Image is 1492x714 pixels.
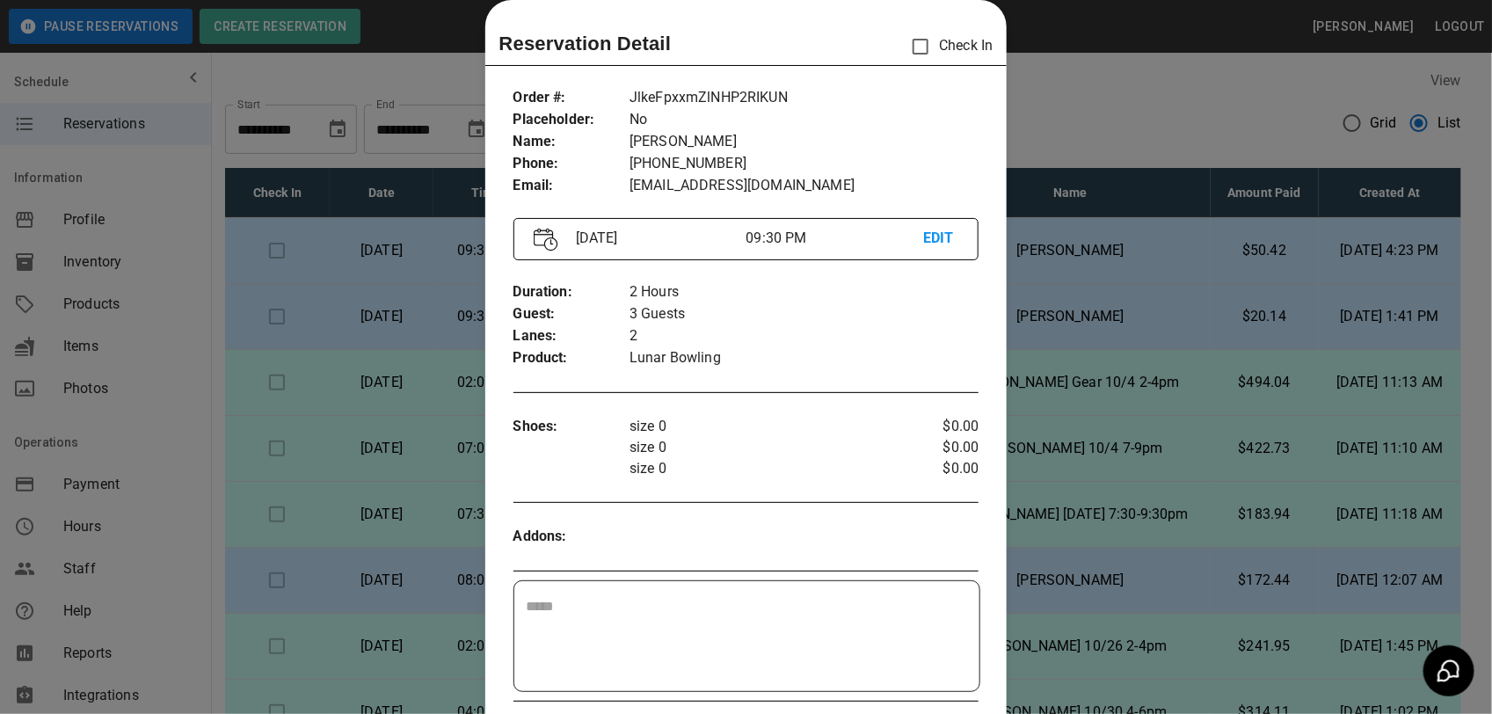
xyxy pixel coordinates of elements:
p: [EMAIL_ADDRESS][DOMAIN_NAME] [630,175,979,197]
p: 09:30 PM [746,228,923,249]
p: [PERSON_NAME] [630,131,979,153]
p: [DATE] [569,228,746,249]
p: Lanes : [513,325,630,347]
p: Name : [513,131,630,153]
p: JlkeFpxxmZlNHP2RIKUN [630,87,979,109]
p: Lunar Bowling [630,347,979,369]
p: size 0 [630,437,901,458]
p: $0.00 [901,458,979,479]
p: 3 Guests [630,303,979,325]
p: No [630,109,979,131]
p: 2 [630,325,979,347]
img: Vector [534,228,558,251]
p: size 0 [630,458,901,479]
p: Order # : [513,87,630,109]
p: 2 Hours [630,281,979,303]
p: $0.00 [901,416,979,437]
p: [PHONE_NUMBER] [630,153,979,175]
p: Email : [513,175,630,197]
p: EDIT [923,228,958,250]
p: Reservation Detail [499,29,672,58]
p: size 0 [630,416,901,437]
p: Guest : [513,303,630,325]
p: Check In [902,28,993,65]
p: Addons : [513,526,630,548]
p: Product : [513,347,630,369]
p: Duration : [513,281,630,303]
p: $0.00 [901,437,979,458]
p: Shoes : [513,416,630,438]
p: Phone : [513,153,630,175]
p: Placeholder : [513,109,630,131]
